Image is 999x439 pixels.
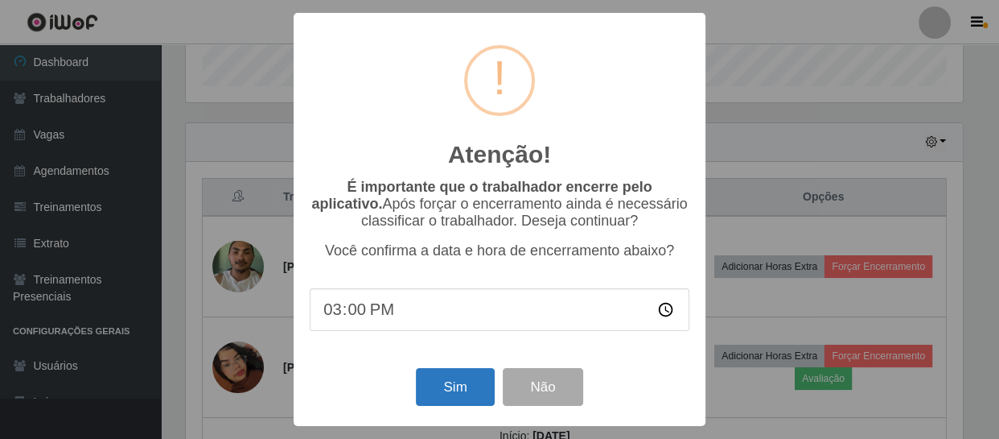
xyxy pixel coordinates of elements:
[311,179,652,212] b: É importante que o trabalhador encerre pelo aplicativo.
[310,242,689,259] p: Você confirma a data e hora de encerramento abaixo?
[310,179,689,230] p: Após forçar o encerramento ainda é necessário classificar o trabalhador. Deseja continuar?
[448,140,551,169] h2: Atenção!
[503,368,582,406] button: Não
[416,368,494,406] button: Sim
